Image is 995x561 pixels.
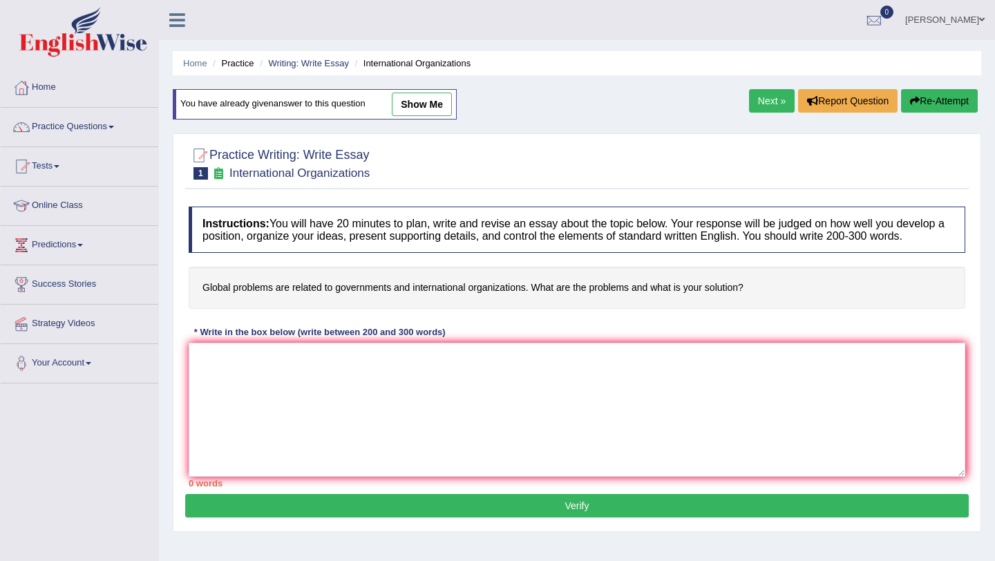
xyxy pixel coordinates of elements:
[749,89,795,113] a: Next »
[193,167,208,180] span: 1
[209,57,254,70] li: Practice
[189,207,965,253] h4: You will have 20 minutes to plan, write and revise an essay about the topic below. Your response ...
[1,305,158,339] a: Strategy Videos
[189,267,965,309] h4: Global problems are related to governments and international organizations. What are the problems...
[1,187,158,221] a: Online Class
[901,89,978,113] button: Re-Attempt
[1,68,158,103] a: Home
[185,494,969,517] button: Verify
[183,58,207,68] a: Home
[1,226,158,260] a: Predictions
[1,108,158,142] a: Practice Questions
[1,344,158,379] a: Your Account
[202,218,269,229] b: Instructions:
[880,6,894,19] span: 0
[392,93,452,116] a: show me
[798,89,898,113] button: Report Question
[189,477,965,490] div: 0 words
[1,265,158,300] a: Success Stories
[268,58,349,68] a: Writing: Write Essay
[1,147,158,182] a: Tests
[229,167,370,180] small: International Organizations
[352,57,471,70] li: International Organizations
[189,145,370,180] h2: Practice Writing: Write Essay
[173,89,457,120] div: You have already given answer to this question
[189,326,451,339] div: * Write in the box below (write between 200 and 300 words)
[211,167,226,180] small: Exam occurring question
